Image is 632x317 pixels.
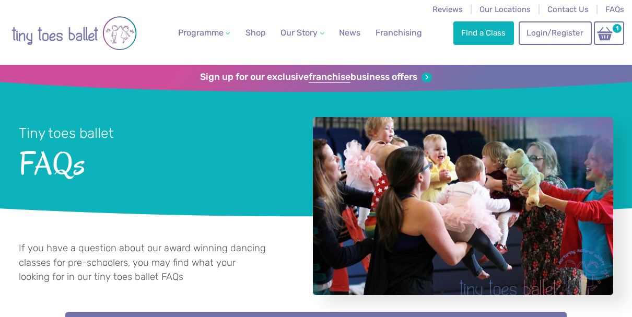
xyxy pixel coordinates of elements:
a: Programme [174,22,235,43]
a: Sign up for our exclusivefranchisebusiness offers [200,72,431,83]
span: FAQs [19,143,286,181]
a: 1 [594,21,624,45]
a: Login/Register [519,21,592,44]
span: Shop [245,28,266,38]
a: Contact Us [547,5,589,14]
small: Tiny toes ballet [19,125,114,142]
span: 1 [611,22,623,34]
a: Franchising [371,22,426,43]
strong: franchise [309,72,350,83]
a: Reviews [432,5,463,14]
img: tiny toes ballet [11,7,137,60]
a: Shop [241,22,270,43]
p: If you have a question about our award winning dancing classes for pre-schoolers, you may find wh... [19,241,268,285]
a: Our Story [276,22,329,43]
span: Our Story [280,28,318,38]
span: News [339,28,360,38]
span: Franchising [376,28,422,38]
a: News [335,22,365,43]
a: Our Locations [479,5,531,14]
span: Programme [178,28,224,38]
a: Find a Class [453,21,514,44]
a: FAQs [605,5,624,14]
